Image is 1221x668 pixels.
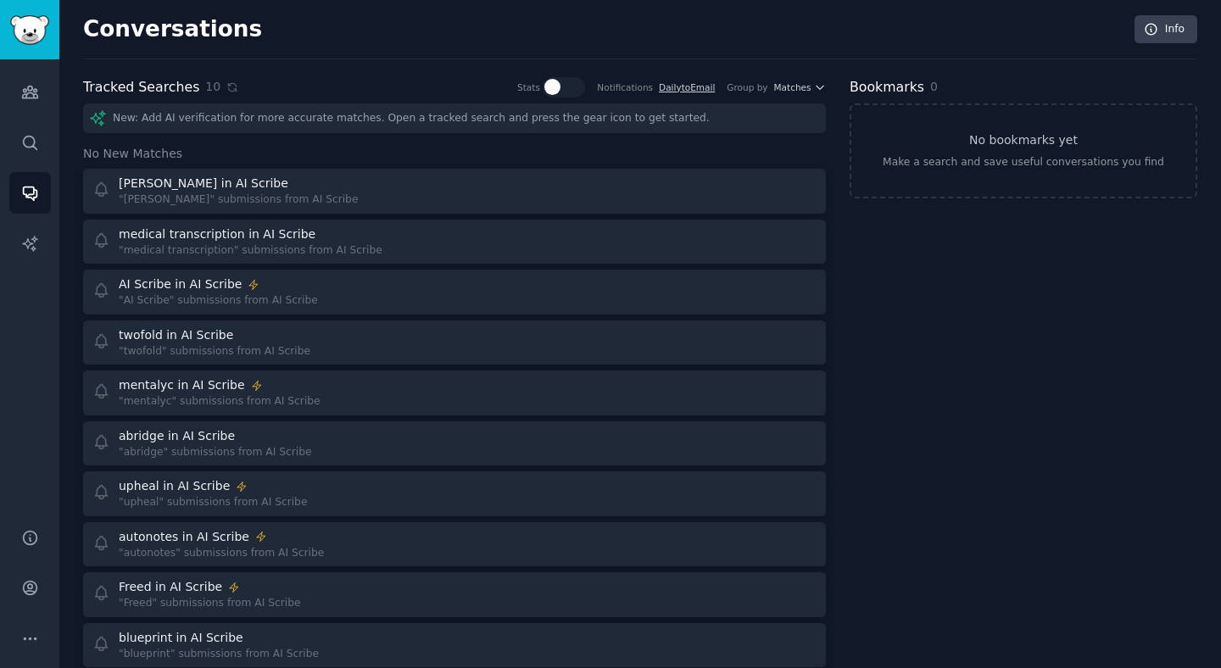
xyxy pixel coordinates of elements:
a: abridge in AI Scribe"abridge" submissions from AI Scribe [83,421,826,466]
h2: Bookmarks [850,77,924,98]
div: "[PERSON_NAME]" submissions from AI Scribe [119,192,358,208]
button: Matches [774,81,826,93]
div: autonotes in AI Scribe [119,528,249,546]
div: "mentalyc" submissions from AI Scribe [119,394,321,409]
div: New: Add AI verification for more accurate matches. Open a tracked search and press the gear icon... [83,103,826,133]
a: mentalyc in AI Scribe"mentalyc" submissions from AI Scribe [83,370,826,415]
div: Group by [727,81,767,93]
h2: Conversations [83,16,262,43]
a: medical transcription in AI Scribe"medical transcription" submissions from AI Scribe [83,220,826,264]
div: "AI Scribe" submissions from AI Scribe [119,293,318,309]
div: medical transcription in AI Scribe [119,225,315,243]
div: "medical transcription" submissions from AI Scribe [119,243,382,259]
div: "blueprint" submissions from AI Scribe [119,647,319,662]
a: [PERSON_NAME] in AI Scribe"[PERSON_NAME]" submissions from AI Scribe [83,169,826,214]
a: AI Scribe in AI Scribe"AI Scribe" submissions from AI Scribe [83,270,826,315]
div: "Freed" submissions from AI Scribe [119,596,300,611]
a: autonotes in AI Scribe"autonotes" submissions from AI Scribe [83,522,826,567]
div: "twofold" submissions from AI Scribe [119,344,310,359]
div: "abridge" submissions from AI Scribe [119,445,312,460]
a: blueprint in AI Scribe"blueprint" submissions from AI Scribe [83,623,826,668]
div: Make a search and save useful conversations you find [883,155,1164,170]
a: upheal in AI Scribe"upheal" submissions from AI Scribe [83,471,826,516]
div: mentalyc in AI Scribe [119,376,245,394]
span: 10 [205,78,220,96]
div: "autonotes" submissions from AI Scribe [119,546,324,561]
div: twofold in AI Scribe [119,326,233,344]
a: twofold in AI Scribe"twofold" submissions from AI Scribe [83,320,826,365]
div: "upheal" submissions from AI Scribe [119,495,307,510]
span: 0 [930,80,938,93]
h2: Tracked Searches [83,77,199,98]
div: Stats [517,81,540,93]
div: AI Scribe in AI Scribe [119,276,242,293]
div: [PERSON_NAME] in AI Scribe [119,175,288,192]
div: blueprint in AI Scribe [119,629,243,647]
div: upheal in AI Scribe [119,477,230,495]
div: abridge in AI Scribe [119,427,235,445]
h3: No bookmarks yet [969,131,1078,149]
a: Freed in AI Scribe"Freed" submissions from AI Scribe [83,572,826,617]
img: GummySearch logo [10,15,49,45]
div: Freed in AI Scribe [119,578,222,596]
span: Matches [774,81,811,93]
a: No bookmarks yetMake a search and save useful conversations you find [850,103,1197,198]
div: Notifications [597,81,653,93]
a: Info [1135,15,1197,44]
a: DailytoEmail [659,82,715,92]
span: No New Matches [83,145,182,163]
